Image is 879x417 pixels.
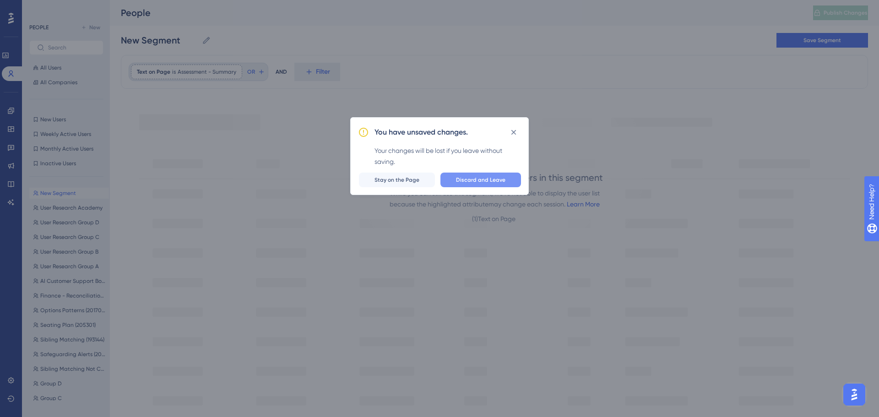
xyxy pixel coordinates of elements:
[374,145,521,167] div: Your changes will be lost if you leave without saving.
[374,176,419,184] span: Stay on the Page
[22,2,57,13] span: Need Help?
[841,381,868,408] iframe: UserGuiding AI Assistant Launcher
[374,127,468,138] h2: You have unsaved changes.
[456,176,505,184] span: Discard and Leave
